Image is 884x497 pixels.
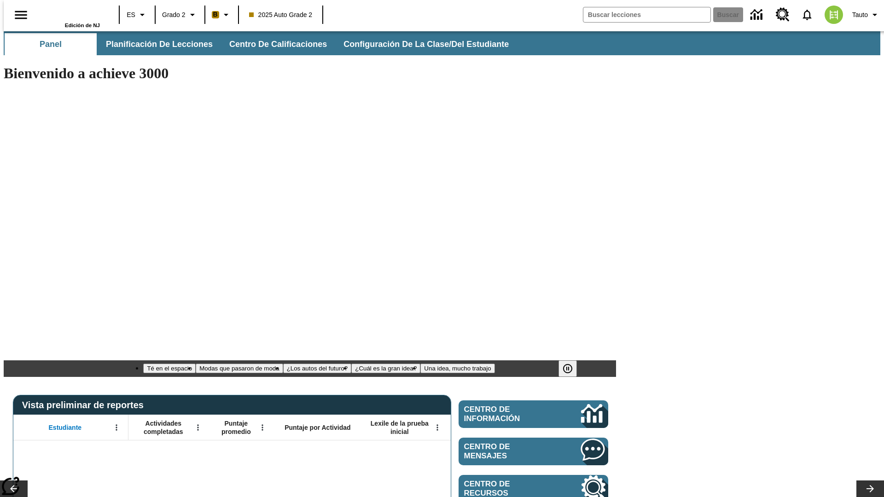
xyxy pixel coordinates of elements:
[249,10,313,20] span: 2025 Auto Grade 2
[856,480,884,497] button: Carrusel de lecciones, seguir
[191,421,205,434] button: Abrir menú
[7,1,35,29] button: Abrir el menú lateral
[795,3,819,27] a: Notificaciones
[40,39,62,50] span: Panel
[745,2,770,28] a: Centro de información
[283,364,352,373] button: Diapositiva 3 ¿Los autos del futuro?
[122,6,152,23] button: Lenguaje: ES, Selecciona un idioma
[213,9,218,20] span: B
[133,419,194,436] span: Actividades completadas
[4,33,517,55] div: Subbarra de navegación
[40,3,100,28] div: Portada
[162,10,186,20] span: Grado 2
[158,6,202,23] button: Grado: Grado 2, Elige un grado
[5,33,97,55] button: Panel
[214,419,258,436] span: Puntaje promedio
[430,421,444,434] button: Abrir menú
[583,7,710,22] input: Buscar campo
[222,33,334,55] button: Centro de calificaciones
[459,400,608,428] a: Centro de información
[110,421,123,434] button: Abrir menú
[208,6,235,23] button: Boost El color de la clase es anaranjado claro. Cambiar el color de la clase.
[256,421,269,434] button: Abrir menú
[852,10,868,20] span: Tauto
[558,360,586,377] div: Pausar
[825,6,843,24] img: avatar image
[229,39,327,50] span: Centro de calificaciones
[343,39,509,50] span: Configuración de la clase/del estudiante
[40,4,100,23] a: Portada
[285,423,350,432] span: Puntaje por Actividad
[770,2,795,27] a: Centro de recursos, Se abrirá en una pestaña nueva.
[420,364,494,373] button: Diapositiva 5 Una idea, mucho trabajo
[99,33,220,55] button: Planificación de lecciones
[143,364,196,373] button: Diapositiva 1 Té en el espacio
[819,3,849,27] button: Escoja un nuevo avatar
[849,6,884,23] button: Perfil/Configuración
[65,23,100,28] span: Edición de NJ
[558,360,577,377] button: Pausar
[464,405,550,423] span: Centro de información
[49,423,82,432] span: Estudiante
[366,419,433,436] span: Lexile de la prueba inicial
[459,438,608,465] a: Centro de mensajes
[336,33,516,55] button: Configuración de la clase/del estudiante
[351,364,420,373] button: Diapositiva 4 ¿Cuál es la gran idea?
[464,442,553,461] span: Centro de mensajes
[196,364,283,373] button: Diapositiva 2 Modas que pasaron de moda
[4,65,616,82] h1: Bienvenido a achieve 3000
[22,400,148,410] span: Vista preliminar de reportes
[127,10,135,20] span: ES
[106,39,213,50] span: Planificación de lecciones
[4,31,880,55] div: Subbarra de navegación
